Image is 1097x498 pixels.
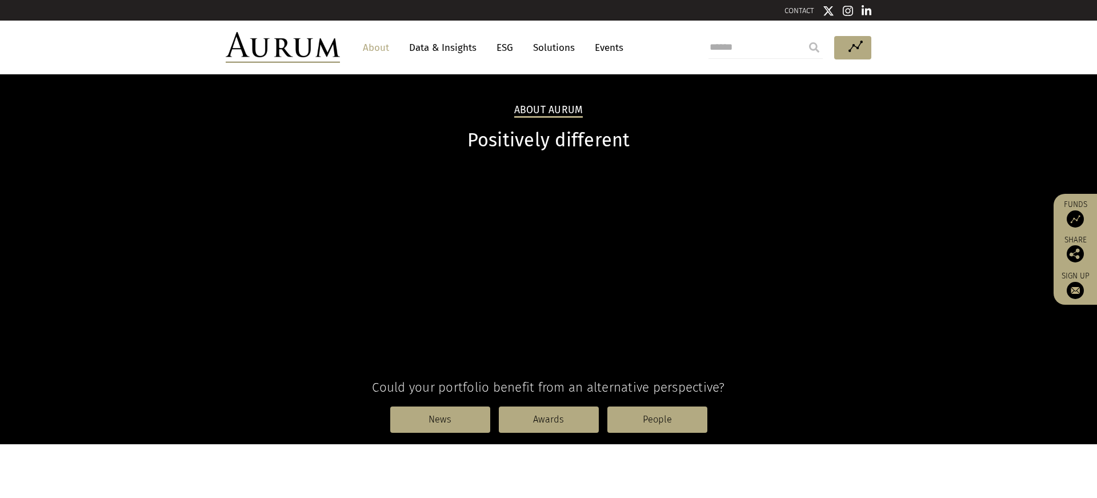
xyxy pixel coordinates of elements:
[226,129,871,152] h1: Positively different
[527,37,580,58] a: Solutions
[1059,236,1091,262] div: Share
[514,104,583,118] h2: About Aurum
[403,37,482,58] a: Data & Insights
[226,380,871,395] h4: Could your portfolio benefit from an alternative perspective?
[843,5,853,17] img: Instagram icon
[823,5,834,17] img: Twitter icon
[357,37,395,58] a: About
[784,6,814,15] a: CONTACT
[1067,245,1084,262] img: Share this post
[862,5,872,17] img: Linkedin icon
[1059,200,1091,228] a: Funds
[1059,271,1091,299] a: Sign up
[390,407,490,433] a: News
[491,37,519,58] a: ESG
[589,37,623,58] a: Events
[607,407,707,433] a: People
[803,36,826,59] input: Submit
[499,407,599,433] a: Awards
[1067,282,1084,299] img: Sign up to our newsletter
[1067,210,1084,228] img: Access Funds
[226,32,340,63] img: Aurum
